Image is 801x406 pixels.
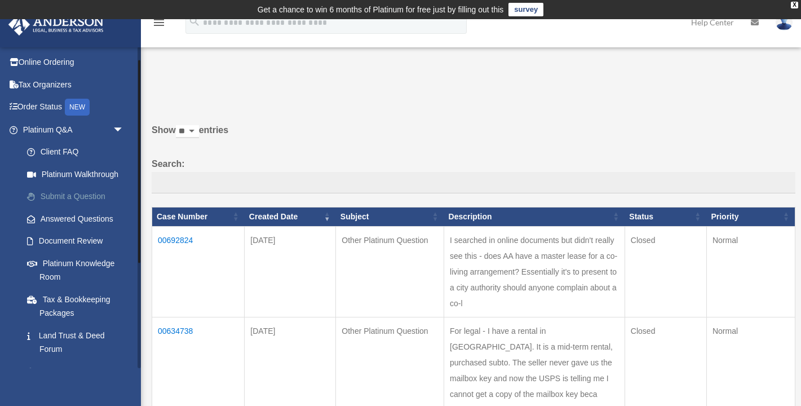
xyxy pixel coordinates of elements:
div: NEW [65,99,90,116]
input: Search: [152,172,795,193]
a: survey [508,3,543,16]
i: search [188,15,201,28]
a: Document Review [16,230,141,253]
label: Search: [152,156,795,193]
a: Platinum Knowledge Room [16,252,141,288]
i: menu [152,16,166,29]
a: Answered Questions [16,208,135,230]
a: Online Ordering [8,51,141,74]
img: Anderson Advisors Platinum Portal [5,14,107,36]
td: Other Platinum Question [336,226,444,317]
a: Platinum Q&Aarrow_drop_down [8,118,141,141]
select: Showentries [176,125,199,138]
th: Subject: activate to sort column ascending [336,207,444,226]
td: Normal [706,226,795,317]
img: User Pic [776,14,793,30]
td: Closed [625,226,706,317]
a: Submit a Question [16,186,141,208]
a: Tax Organizers [8,73,141,96]
a: Portal Feedback [16,360,141,383]
th: Status: activate to sort column ascending [625,207,706,226]
div: close [791,2,798,8]
th: Description: activate to sort column ascending [444,207,625,226]
a: Client FAQ [16,141,141,164]
div: Get a chance to win 6 months of Platinum for free just by filling out this [258,3,504,16]
a: Land Trust & Deed Forum [16,324,141,360]
th: Priority: activate to sort column ascending [706,207,795,226]
a: Order StatusNEW [8,96,141,119]
th: Created Date: activate to sort column ascending [245,207,336,226]
a: menu [152,20,166,29]
th: Case Number: activate to sort column ascending [152,207,245,226]
td: 00692824 [152,226,245,317]
label: Show entries [152,122,795,149]
a: Platinum Walkthrough [16,163,141,186]
td: I searched in online documents but didn't really see this - does AA have a master lease for a co-... [444,226,625,317]
a: Tax & Bookkeeping Packages [16,288,141,324]
span: arrow_drop_down [113,118,135,142]
td: [DATE] [245,226,336,317]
